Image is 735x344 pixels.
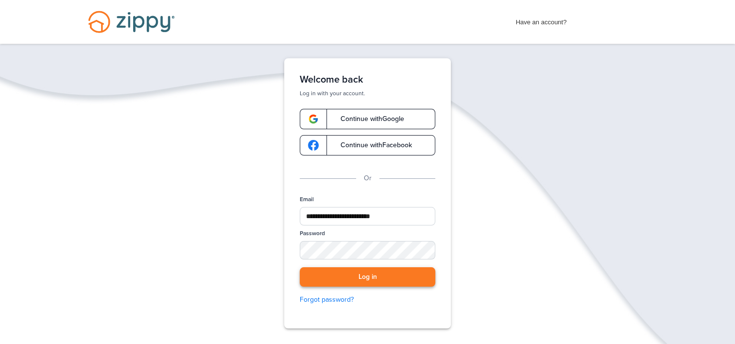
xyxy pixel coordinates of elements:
[300,135,435,155] a: google-logoContinue withFacebook
[300,207,435,225] input: Email
[300,294,435,305] a: Forgot password?
[331,142,412,149] span: Continue with Facebook
[516,12,567,28] span: Have an account?
[300,267,435,287] button: Log in
[308,114,319,124] img: google-logo
[300,229,325,238] label: Password
[300,109,435,129] a: google-logoContinue withGoogle
[364,173,372,184] p: Or
[308,140,319,151] img: google-logo
[300,89,435,97] p: Log in with your account.
[300,241,435,259] input: Password
[300,195,314,204] label: Email
[300,74,435,86] h1: Welcome back
[331,116,404,122] span: Continue with Google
